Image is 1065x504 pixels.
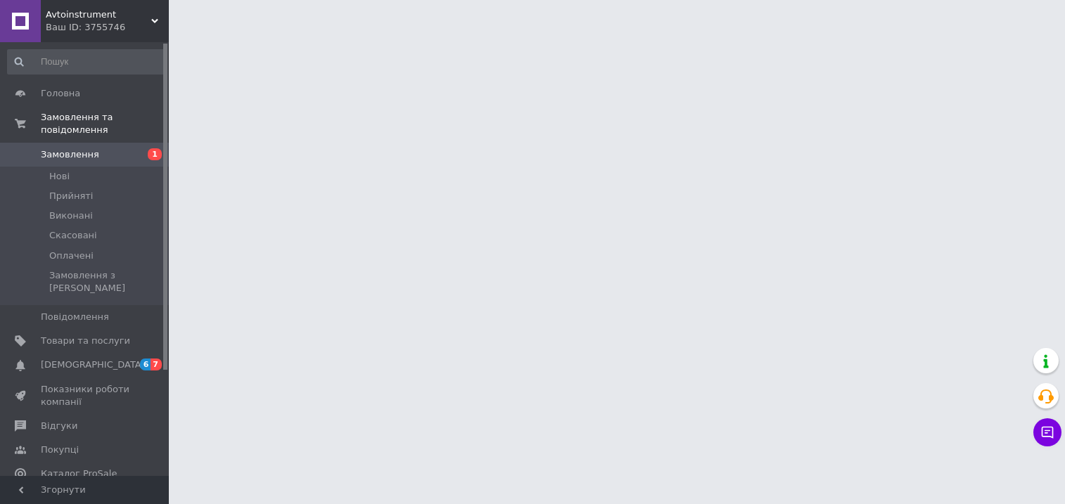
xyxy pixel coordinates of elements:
span: Покупці [41,444,79,456]
span: Avtoinstrument [46,8,151,21]
span: Головна [41,87,80,100]
span: [DEMOGRAPHIC_DATA] [41,358,145,371]
span: Замовлення з [PERSON_NAME] [49,269,165,295]
span: 7 [151,358,162,370]
span: Нові [49,170,70,183]
span: 1 [148,148,162,160]
span: Показники роботи компанії [41,383,130,408]
button: Чат з покупцем [1033,418,1061,446]
span: Повідомлення [41,311,109,323]
span: Скасовані [49,229,97,242]
span: Виконані [49,209,93,222]
span: Каталог ProSale [41,467,117,480]
span: 6 [140,358,151,370]
span: Відгуки [41,420,77,432]
span: Товари та послуги [41,335,130,347]
div: Ваш ID: 3755746 [46,21,169,34]
input: Пошук [7,49,166,75]
span: Замовлення та повідомлення [41,111,169,136]
span: Прийняті [49,190,93,202]
span: Оплачені [49,250,94,262]
span: Замовлення [41,148,99,161]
